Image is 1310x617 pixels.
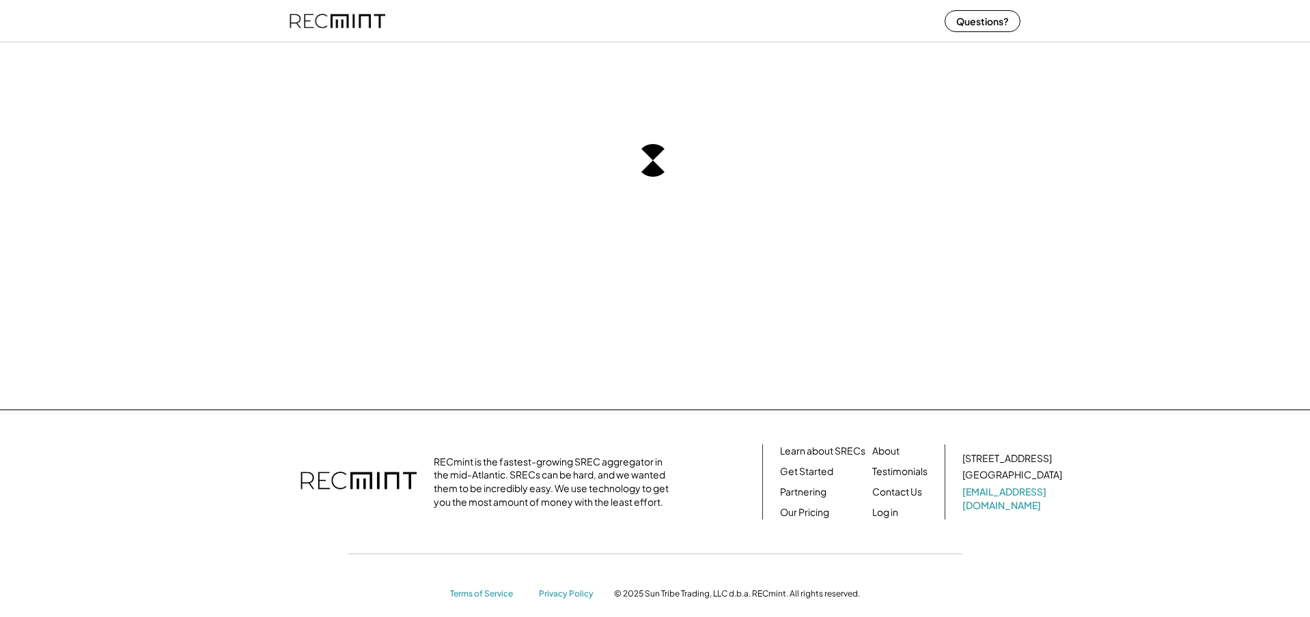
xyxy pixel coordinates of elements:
div: [STREET_ADDRESS] [962,452,1052,465]
a: Get Started [780,465,833,478]
a: Privacy Policy [539,588,600,600]
a: Our Pricing [780,506,829,519]
a: Learn about SRECs [780,444,865,458]
img: recmint-logotype%403x%20%281%29.jpeg [290,3,385,39]
a: About [872,444,900,458]
div: RECmint is the fastest-growing SREC aggregator in the mid-Atlantic. SRECs can be hard, and we wan... [434,455,676,508]
div: [GEOGRAPHIC_DATA] [962,468,1062,482]
a: Testimonials [872,465,928,478]
div: © 2025 Sun Tribe Trading, LLC d.b.a. RECmint. All rights reserved. [614,588,860,599]
button: Questions? [945,10,1020,32]
a: Contact Us [872,485,922,499]
a: Partnering [780,485,826,499]
a: Log in [872,506,898,519]
a: [EMAIL_ADDRESS][DOMAIN_NAME] [962,485,1065,512]
img: recmint-logotype%403x.png [301,458,417,506]
a: Terms of Service [450,588,525,600]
